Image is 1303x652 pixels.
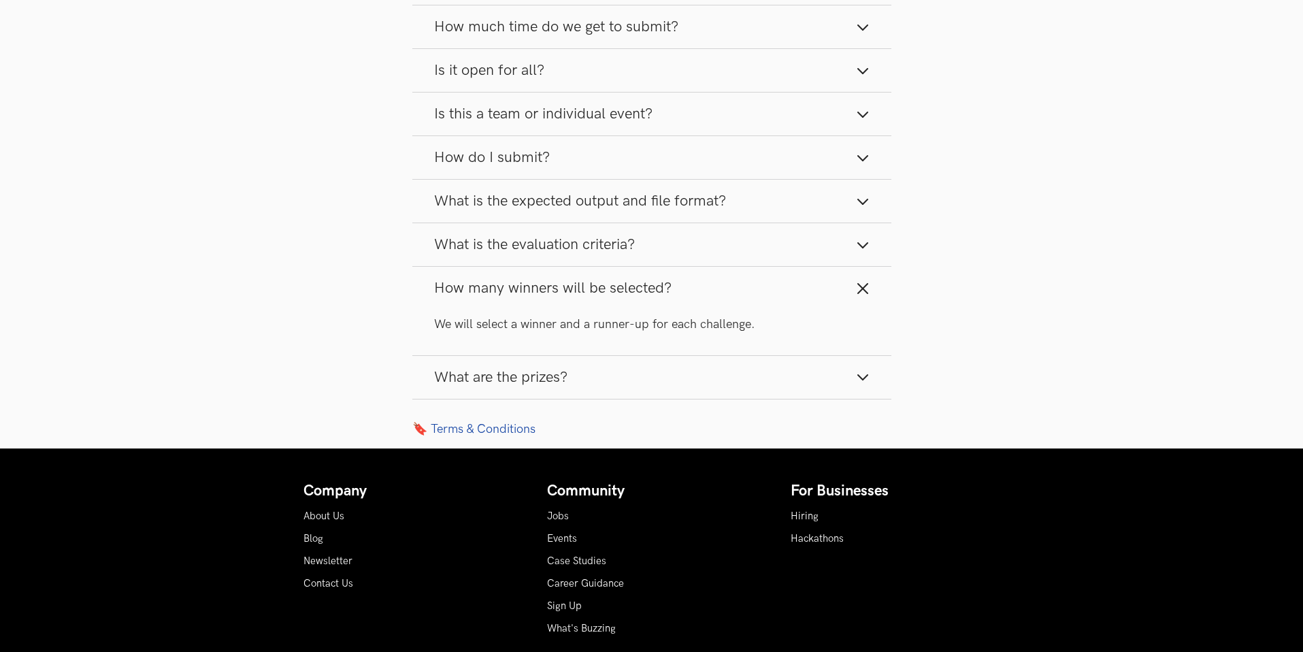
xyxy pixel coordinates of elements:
[412,136,891,179] button: How do I submit?
[791,483,1000,500] h4: For Businesses
[547,555,606,567] a: Case Studies
[412,310,891,355] div: How many winners will be selected?
[547,600,582,612] a: Sign Up
[303,578,353,589] a: Contact Us
[412,356,891,399] button: What are the prizes?
[303,510,344,522] a: About Us
[303,533,323,544] a: Blog
[434,148,550,167] span: How do I submit?
[434,316,870,333] p: We will select a winner and a runner-up for each challenge.
[434,368,567,387] span: What are the prizes?
[434,18,678,36] span: How much time do we get to submit?
[412,93,891,135] button: Is this a team or individual event?
[791,533,844,544] a: Hackathons
[412,223,891,266] button: What is the evaluation criteria?
[412,180,891,223] button: What is the expected output and file format?
[547,533,577,544] a: Events
[434,279,672,297] span: How many winners will be selected?
[412,421,891,436] a: 🔖 Terms & Conditions
[434,235,635,254] span: What is the evaluation criteria?
[412,5,891,48] button: How much time do we get to submit?
[412,49,891,92] button: Is it open for all?
[434,105,653,123] span: Is this a team or individual event?
[434,192,726,210] span: What is the expected output and file format?
[547,623,616,634] a: What's Buzzing
[791,510,819,522] a: Hiring
[547,578,624,589] a: Career Guidance
[547,483,757,500] h4: Community
[434,61,544,80] span: Is it open for all?
[412,267,891,310] button: How many winners will be selected?
[303,555,352,567] a: Newsletter
[547,510,569,522] a: Jobs
[303,483,513,500] h4: Company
